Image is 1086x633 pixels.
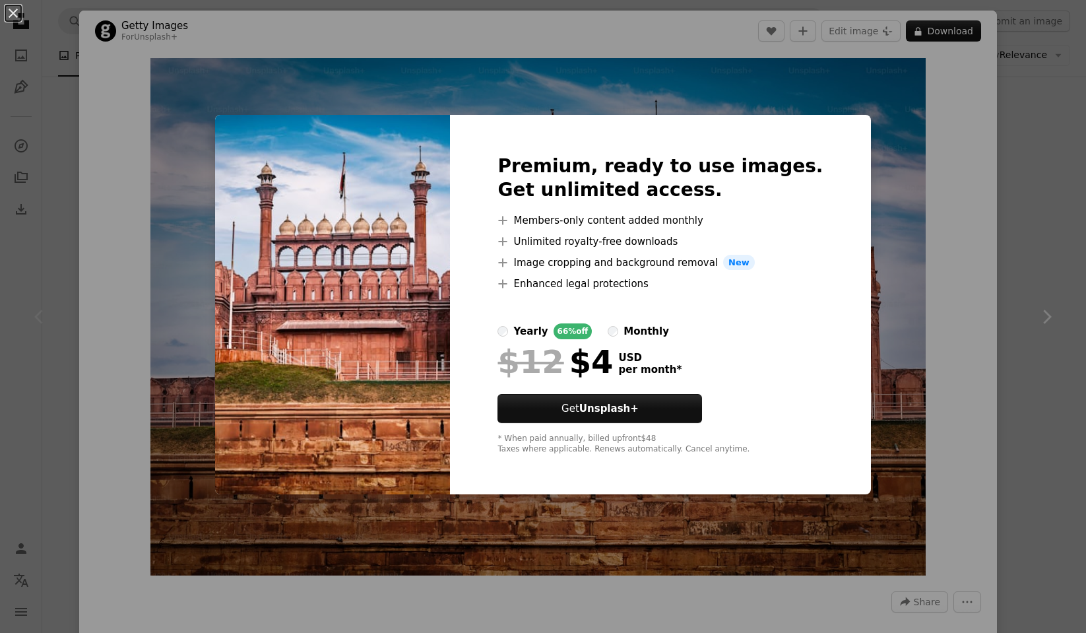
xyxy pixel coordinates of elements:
div: * When paid annually, billed upfront $48 Taxes where applicable. Renews automatically. Cancel any... [497,434,823,455]
li: Enhanced legal protections [497,276,823,292]
div: 66% off [554,323,592,339]
strong: Unsplash+ [579,403,639,415]
div: monthly [623,323,669,339]
input: yearly66%off [497,326,508,337]
li: Unlimited royalty-free downloads [497,234,823,250]
span: per month * [618,364,682,376]
h2: Premium, ready to use images. Get unlimited access. [497,154,823,202]
li: Members-only content added monthly [497,213,823,228]
input: monthly [608,326,618,337]
div: $4 [497,345,613,379]
li: Image cropping and background removal [497,255,823,271]
img: premium_photo-1661919589683-f11880119fb7 [215,115,450,495]
span: $12 [497,345,563,379]
button: GetUnsplash+ [497,394,702,423]
div: yearly [513,323,548,339]
span: USD [618,352,682,364]
span: New [723,255,755,271]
